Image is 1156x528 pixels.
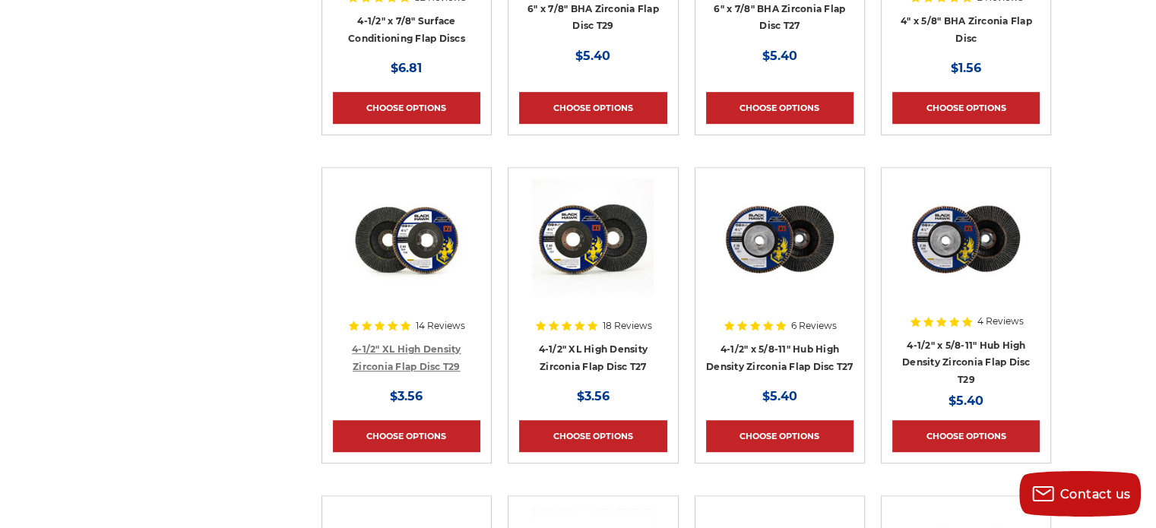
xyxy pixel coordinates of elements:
[391,61,422,75] span: $6.81
[346,179,467,300] img: 4-1/2" XL High Density Zirconia Flap Disc T29
[416,321,465,330] span: 14 Reviews
[348,15,465,44] a: 4-1/2" x 7/8" Surface Conditioning Flap Discs
[714,3,845,32] a: 6" x 7/8" BHA Zirconia Flap Disc T27
[390,389,423,403] span: $3.56
[951,61,981,75] span: $1.56
[519,92,667,124] a: Choose Options
[892,420,1040,452] a: Choose Options
[333,92,480,124] a: Choose Options
[901,15,1032,44] a: 4" x 5/8" BHA Zirconia Flap Disc
[333,420,480,452] a: Choose Options
[527,3,659,32] a: 6" x 7/8" BHA Zirconia Flap Disc T29
[892,92,1040,124] a: Choose Options
[519,420,667,452] a: Choose Options
[892,179,1040,326] a: Zirconia flap disc with screw hub
[577,389,610,403] span: $3.56
[352,343,461,372] a: 4-1/2" XL High Density Zirconia Flap Disc T29
[706,343,854,372] a: 4-1/2" x 5/8-11" Hub High Density Zirconia Flap Disc T27
[1019,471,1141,517] button: Contact us
[905,179,1027,300] img: Zirconia flap disc with screw hub
[719,179,841,300] img: high density flap disc with screw hub
[762,389,797,403] span: $5.40
[706,420,854,452] a: Choose Options
[791,321,837,330] span: 6 Reviews
[706,92,854,124] a: Choose Options
[532,179,654,300] img: 4-1/2" XL High Density Zirconia Flap Disc T27
[575,49,610,63] span: $5.40
[902,340,1031,385] a: 4-1/2" x 5/8-11" Hub High Density Zirconia Flap Disc T29
[706,179,854,326] a: high density flap disc with screw hub
[539,343,648,372] a: 4-1/2" XL High Density Zirconia Flap Disc T27
[519,179,667,326] a: 4-1/2" XL High Density Zirconia Flap Disc T27
[949,394,983,408] span: $5.40
[1060,487,1131,501] span: Contact us
[762,49,797,63] span: $5.40
[603,321,652,330] span: 18 Reviews
[333,179,480,326] a: 4-1/2" XL High Density Zirconia Flap Disc T29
